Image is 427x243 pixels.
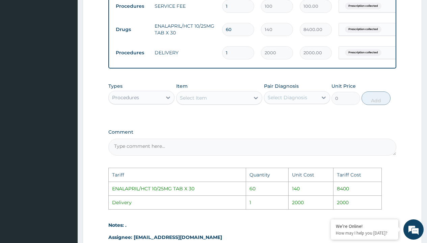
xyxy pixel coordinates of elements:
[362,91,390,105] button: Add
[111,3,127,20] div: Minimize live chat window
[333,195,382,209] td: 2000
[268,94,307,101] div: Select Diagnosis
[3,167,129,191] textarea: Type your message and hit 'Enter'
[109,182,246,195] td: ENALAPRIL/HCT 10/25MG TAB X 30
[112,47,151,59] td: Procedures
[108,222,396,228] div: Notes: .
[108,83,123,89] label: Types
[246,195,288,209] td: 1
[108,129,396,135] label: Comment
[331,83,356,89] label: Unit Price
[336,230,393,236] p: How may I help you today?
[180,94,207,101] div: Select Item
[345,26,381,33] span: Prescription collected
[336,223,393,229] div: We're Online!
[246,182,288,195] td: 60
[112,94,139,101] div: Procedures
[109,195,246,209] td: Delivery
[264,83,299,89] label: Pair Diagnosis
[246,168,288,182] td: Quantity
[151,19,219,39] td: ENALAPRIL/HCT 10/25MG TAB X 30
[288,168,333,182] td: Unit Cost
[12,34,27,51] img: d_794563401_company_1708531726252_794563401
[39,76,93,144] span: We're online!
[176,83,188,89] label: Item
[333,182,382,195] td: 8400
[288,182,333,195] td: 140
[151,46,219,59] td: DELIVERY
[333,168,382,182] td: Tariff Cost
[109,168,246,182] td: Tariff
[112,23,151,36] td: Drugs
[35,38,113,47] div: Chat with us now
[345,3,381,9] span: Prescription collected
[345,49,381,56] span: Prescription collected
[108,234,396,241] div: Assignee: [EMAIL_ADDRESS][DOMAIN_NAME]
[288,195,333,209] td: 2000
